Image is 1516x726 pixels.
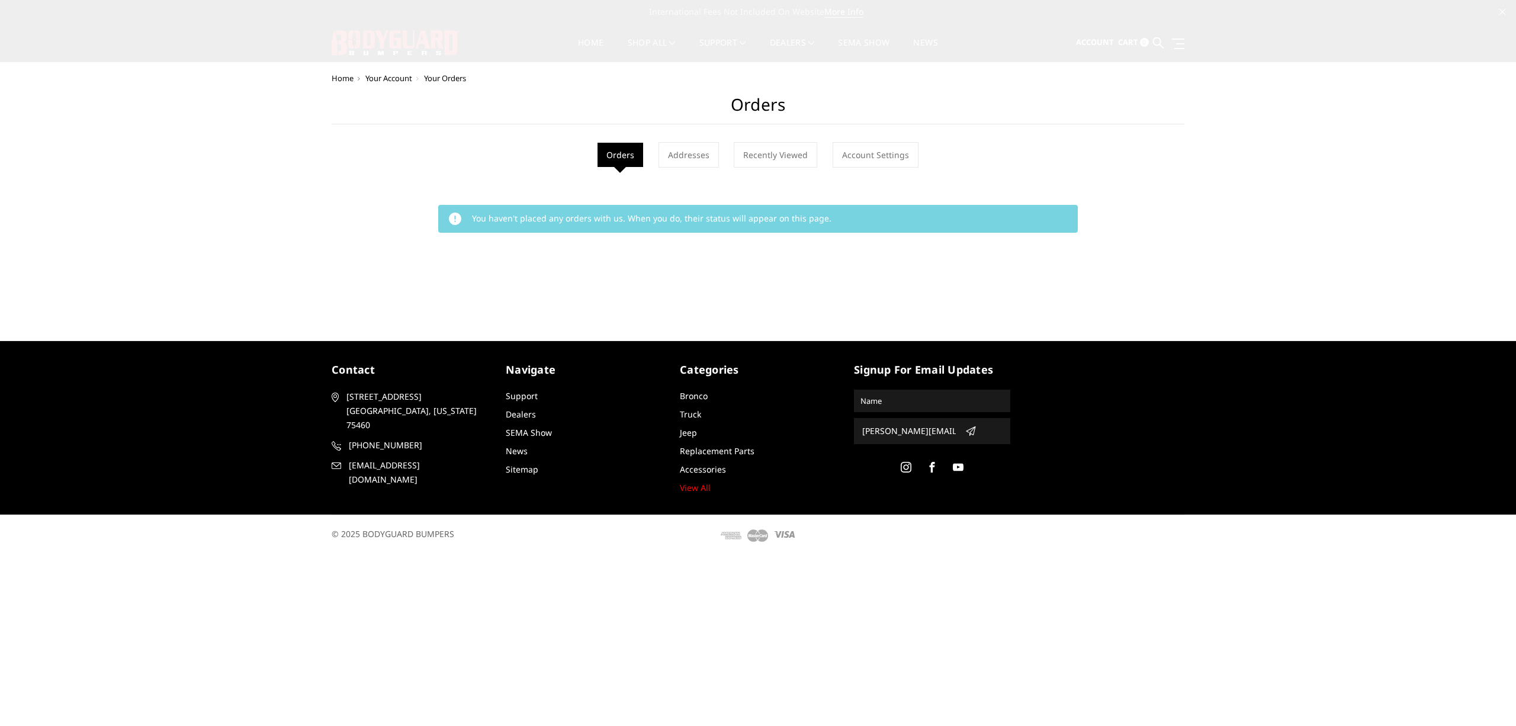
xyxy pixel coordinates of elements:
[680,427,697,438] a: Jeep
[346,390,484,432] span: [STREET_ADDRESS] [GEOGRAPHIC_DATA], [US_STATE] 75460
[913,38,937,62] a: News
[332,458,488,487] a: [EMAIL_ADDRESS][DOMAIN_NAME]
[1118,27,1149,59] a: Cart 0
[833,142,918,168] a: Account Settings
[680,390,708,401] a: Bronco
[578,38,603,62] a: Home
[506,409,536,420] a: Dealers
[349,438,486,452] span: [PHONE_NUMBER]
[332,528,454,539] span: © 2025 BODYGUARD BUMPERS
[699,38,746,62] a: Support
[680,362,836,378] h5: Categories
[838,38,889,62] a: SEMA Show
[506,464,538,475] a: Sitemap
[506,427,552,438] a: SEMA Show
[506,390,538,401] a: Support
[332,73,354,83] a: Home
[680,445,754,457] a: Replacement Parts
[628,38,676,62] a: shop all
[365,73,412,83] a: Your Account
[1076,37,1114,47] span: Account
[680,464,726,475] a: Accessories
[332,438,488,452] a: [PHONE_NUMBER]
[680,482,711,493] a: View All
[332,95,1184,124] h1: Orders
[332,362,488,378] h5: contact
[856,391,1008,410] input: Name
[349,458,486,487] span: [EMAIL_ADDRESS][DOMAIN_NAME]
[332,30,459,55] img: BODYGUARD BUMPERS
[854,362,1010,378] h5: signup for email updates
[506,445,528,457] a: News
[506,362,662,378] h5: Navigate
[659,142,719,168] a: Addresses
[857,422,961,441] input: Email
[1076,27,1114,59] a: Account
[472,213,831,224] span: You haven't placed any orders with us. When you do, their status will appear on this page.
[680,409,701,420] a: Truck
[824,6,863,18] a: More Info
[770,38,815,62] a: Dealers
[598,143,643,167] li: Orders
[1118,37,1138,47] span: Cart
[424,73,466,83] span: Your Orders
[734,142,817,168] a: Recently Viewed
[1140,38,1149,47] span: 0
